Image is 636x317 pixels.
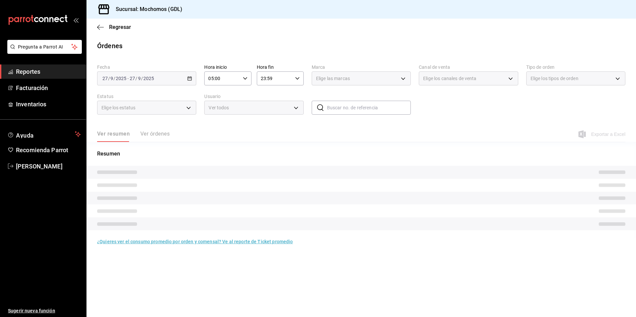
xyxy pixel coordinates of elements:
span: Inventarios [16,100,81,109]
span: Elige los canales de venta [423,75,476,82]
input: Buscar no. de referencia [327,101,411,114]
span: Elige los tipos de orden [531,75,578,82]
label: Hora fin [257,65,304,69]
div: navigation tabs [97,131,170,142]
input: -- [129,76,135,81]
label: Fecha [97,65,196,69]
span: / [108,76,110,81]
input: -- [102,76,108,81]
button: open_drawer_menu [73,17,79,23]
span: Sugerir nueva función [8,307,81,314]
label: Marca [312,65,411,69]
button: Regresar [97,24,131,30]
span: / [135,76,137,81]
span: Facturación [16,83,81,92]
span: / [141,76,143,81]
input: -- [138,76,141,81]
span: Pregunta a Parrot AI [18,44,72,51]
p: Resumen [97,150,625,158]
span: Ayuda [16,130,72,138]
label: Canal de venta [419,65,518,69]
div: Órdenes [97,41,122,51]
h3: Sucursal: Mochomos (GDL) [110,5,182,13]
span: Ver todos [209,104,291,111]
input: ---- [115,76,127,81]
input: -- [110,76,113,81]
label: Hora inicio [204,65,251,69]
span: [PERSON_NAME] [16,162,81,171]
span: Elige las marcas [316,75,350,82]
button: Pregunta a Parrot AI [7,40,82,54]
label: Usuario [204,94,303,99]
a: ¿Quieres ver el consumo promedio por orden y comensal? Ve al reporte de Ticket promedio [97,239,293,244]
span: - [127,76,129,81]
span: / [113,76,115,81]
span: Reportes [16,67,81,76]
label: Tipo de orden [526,65,625,69]
label: Estatus [97,94,196,99]
input: ---- [143,76,154,81]
span: Recomienda Parrot [16,146,81,155]
span: Regresar [109,24,131,30]
a: Pregunta a Parrot AI [5,48,82,55]
span: Elige los estatus [101,104,135,111]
